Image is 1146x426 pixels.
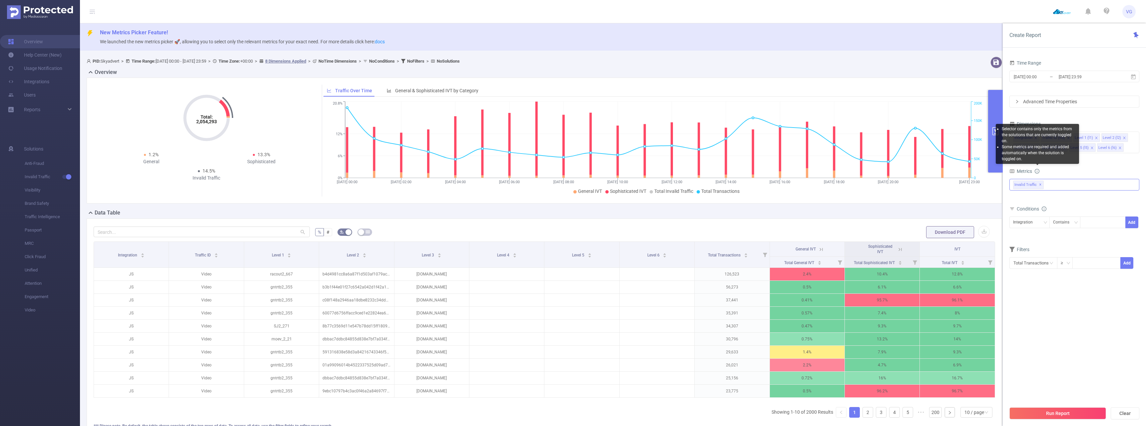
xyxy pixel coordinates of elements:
a: Overview [8,35,43,48]
tspan: 20.8% [333,102,342,106]
b: No Time Dimensions [318,59,357,64]
a: Users [8,88,36,102]
p: 0.5% [770,385,845,397]
i: icon: info-circle [1042,207,1046,211]
p: JS [94,346,169,358]
tspan: 0% [338,176,342,180]
tspan: [DATE] 08:00 [553,180,574,184]
p: 9ebc10797b4c3ac0f46a2a84697f712b [319,385,394,397]
div: Level 1 (l1) [1075,134,1093,142]
p: 6.9% [920,359,995,371]
p: 0.75% [770,333,845,345]
p: 60077d6756ffacc9ced1e22824ea6276 [319,307,394,319]
b: No Conditions [369,59,395,64]
button: Download PDF [926,226,974,238]
i: icon: right [1015,100,1019,104]
p: 16% [845,372,919,384]
tspan: [DATE] 04:00 [445,180,465,184]
span: Total Transactions [708,253,742,257]
i: icon: caret-up [961,260,964,262]
div: Sort [588,252,592,256]
i: icon: info-circle [1035,169,1039,174]
p: 0.47% [770,320,845,332]
span: Metrics [1009,169,1032,174]
div: Integration [1013,217,1037,228]
p: JS [94,281,169,293]
p: [DOMAIN_NAME] [394,307,469,319]
div: Sort [663,252,667,256]
div: Sort [362,252,366,256]
input: Start date [1013,72,1067,81]
div: Invalid Traffic [151,175,262,182]
tspan: 6% [338,154,342,158]
i: icon: caret-down [588,255,592,257]
p: [DOMAIN_NAME] [394,281,469,293]
span: We launched the new metrics picker 🚀, allowing you to select only the relevant metrics for your e... [100,39,385,44]
i: icon: caret-up [744,252,748,254]
span: General & Sophisticated IVT by Category [395,88,478,93]
tspan: 100K [974,138,982,142]
p: gntrtb2_355 [244,359,319,371]
p: 37,441 [695,294,769,306]
li: 2 [862,407,873,418]
p: gntrtb2_355 [244,346,319,358]
tspan: [DATE] 23:00 [959,180,980,184]
b: No Filters [407,59,424,64]
button: Run Report [1009,407,1106,419]
span: Engagement [25,290,80,303]
p: 34,307 [695,320,769,332]
i: icon: caret-down [513,255,516,257]
li: Showing 1-10 of 2000 Results [772,407,833,418]
div: Sort [961,260,965,264]
tspan: 2,054,293 [196,119,217,124]
span: Visibility [25,184,80,197]
li: 3 [876,407,886,418]
p: 6.1% [845,281,919,293]
li: Level 2 (l2) [1101,133,1128,142]
span: MRC [25,237,80,250]
span: Unified [25,263,80,277]
div: Level 2 (l2) [1103,134,1121,142]
p: [DOMAIN_NAME] [394,359,469,371]
i: icon: close [1090,146,1094,150]
span: > [357,59,363,64]
p: 7.4% [845,307,919,319]
span: # [326,229,329,235]
span: > [424,59,431,64]
span: > [253,59,259,64]
b: PID: [93,59,101,64]
i: Filter menu [760,242,770,267]
span: Filters [1009,247,1029,252]
p: Video [169,385,244,397]
p: Video [169,268,244,280]
div: General [96,158,207,165]
div: Sort [214,252,218,256]
p: 126,523 [695,268,769,280]
span: > [206,59,213,64]
a: Usage Notification [8,62,62,75]
span: Video [25,303,80,317]
p: [DOMAIN_NAME] [394,333,469,345]
p: 1.4% [770,346,845,358]
p: 56,273 [695,281,769,293]
p: b4d4981cc8a6a87f1d503af1079ac181 [319,268,394,280]
p: Video [169,359,244,371]
span: Level 4 [497,253,510,257]
a: 200 [929,407,941,417]
p: 10.4% [845,268,919,280]
span: Level 5 [572,253,585,257]
p: JS [94,333,169,345]
p: JS [94,385,169,397]
li: Level 5 (l5) [1069,143,1096,152]
tspan: Total: [200,114,213,120]
p: 12.8% [920,268,995,280]
p: 9.3% [920,346,995,358]
tspan: [DATE] 02:00 [391,180,411,184]
span: Conditions [1017,206,1046,212]
p: JS [94,320,169,332]
p: Video [169,333,244,345]
i: icon: caret-down [362,255,366,257]
tspan: [DATE] 18:00 [824,180,844,184]
li: 200 [929,407,942,418]
p: 25,156 [695,372,769,384]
